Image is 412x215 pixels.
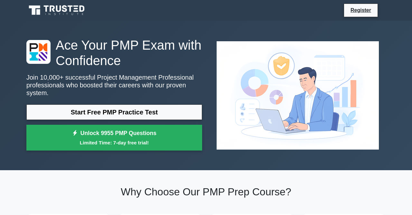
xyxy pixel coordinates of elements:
[26,37,202,68] h1: Ace Your PMP Exam with Confidence
[347,6,375,14] a: Register
[26,104,202,120] a: Start Free PMP Practice Test
[34,139,194,146] small: Limited Time: 7-day free trial!
[26,186,386,198] h2: Why Choose Our PMP Prep Course?
[26,125,202,151] a: Unlock 9955 PMP QuestionsLimited Time: 7-day free trial!
[211,36,384,155] img: Project Management Professional Preview
[26,73,202,97] p: Join 10,000+ successful Project Management Professional professionals who boosted their careers w...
